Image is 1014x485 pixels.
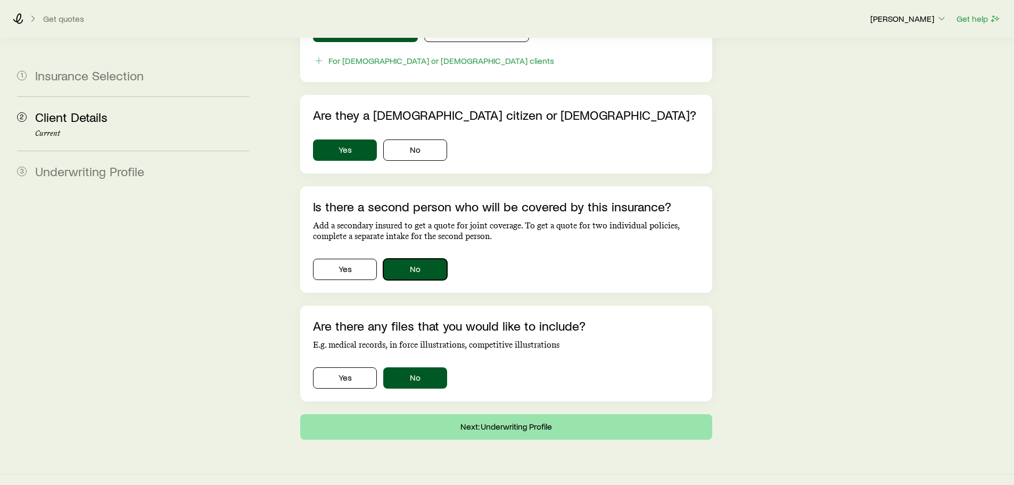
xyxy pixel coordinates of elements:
p: Are there any files that you would like to include? [313,318,699,333]
button: [PERSON_NAME] [870,13,947,26]
button: No [383,367,447,389]
p: E.g. medical records, in force illustrations, competitive illustrations [313,340,699,350]
button: Get help [956,13,1001,25]
button: Yes [313,259,377,280]
p: Is there a second person who will be covered by this insurance? [313,199,699,214]
p: Add a secondary insured to get a quote for joint coverage. To get a quote for two individual poli... [313,220,699,242]
button: Yes [313,139,377,161]
button: Yes [313,367,377,389]
span: 3 [17,167,27,176]
button: No [383,139,447,161]
p: Are they a [DEMOGRAPHIC_DATA] citizen or [DEMOGRAPHIC_DATA]? [313,108,699,122]
button: Get quotes [43,14,85,24]
span: Underwriting Profile [35,163,144,179]
button: No [383,259,447,280]
span: Insurance Selection [35,68,144,83]
div: For [DEMOGRAPHIC_DATA] or [DEMOGRAPHIC_DATA] clients [328,55,554,66]
button: For [DEMOGRAPHIC_DATA] or [DEMOGRAPHIC_DATA] clients [313,55,555,67]
button: Next: Underwriting Profile [300,414,712,440]
span: Client Details [35,109,108,125]
span: 1 [17,71,27,80]
p: Current [35,129,249,138]
p: [PERSON_NAME] [870,13,947,24]
span: 2 [17,112,27,122]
